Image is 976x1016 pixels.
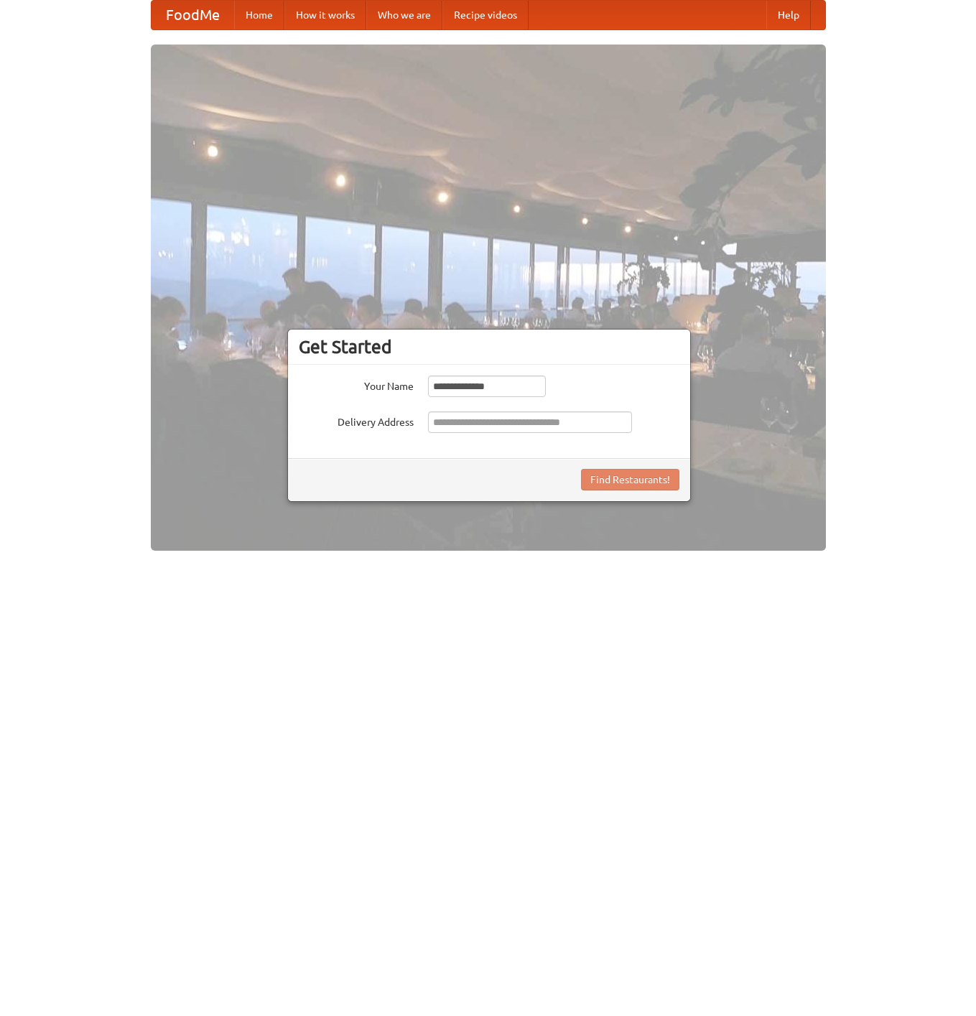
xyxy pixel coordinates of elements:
[299,336,679,358] h3: Get Started
[152,1,234,29] a: FoodMe
[284,1,366,29] a: How it works
[299,376,414,393] label: Your Name
[366,1,442,29] a: Who we are
[766,1,811,29] a: Help
[299,411,414,429] label: Delivery Address
[234,1,284,29] a: Home
[581,469,679,490] button: Find Restaurants!
[442,1,529,29] a: Recipe videos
